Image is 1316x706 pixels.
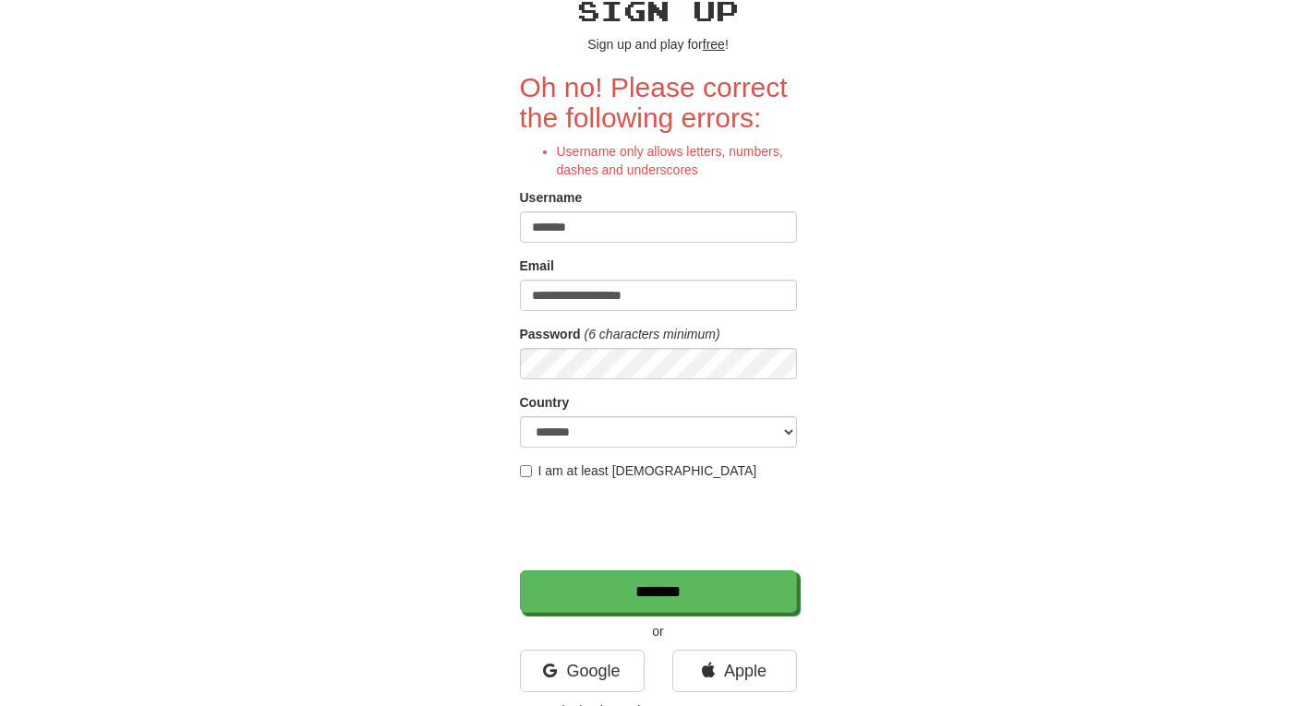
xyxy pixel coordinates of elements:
[520,257,554,275] label: Email
[520,72,797,133] h2: Oh no! Please correct the following errors:
[520,650,645,692] a: Google
[672,650,797,692] a: Apple
[520,325,581,343] label: Password
[520,489,801,561] iframe: reCAPTCHA
[557,142,797,179] li: Username only allows letters, numbers, dashes and underscores
[520,35,797,54] p: Sign up and play for !
[520,393,570,412] label: Country
[520,188,583,207] label: Username
[703,37,725,52] u: free
[520,465,532,477] input: I am at least [DEMOGRAPHIC_DATA]
[585,327,720,341] em: (6 characters minimum)
[520,461,757,480] label: I am at least [DEMOGRAPHIC_DATA]
[520,622,797,640] p: or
